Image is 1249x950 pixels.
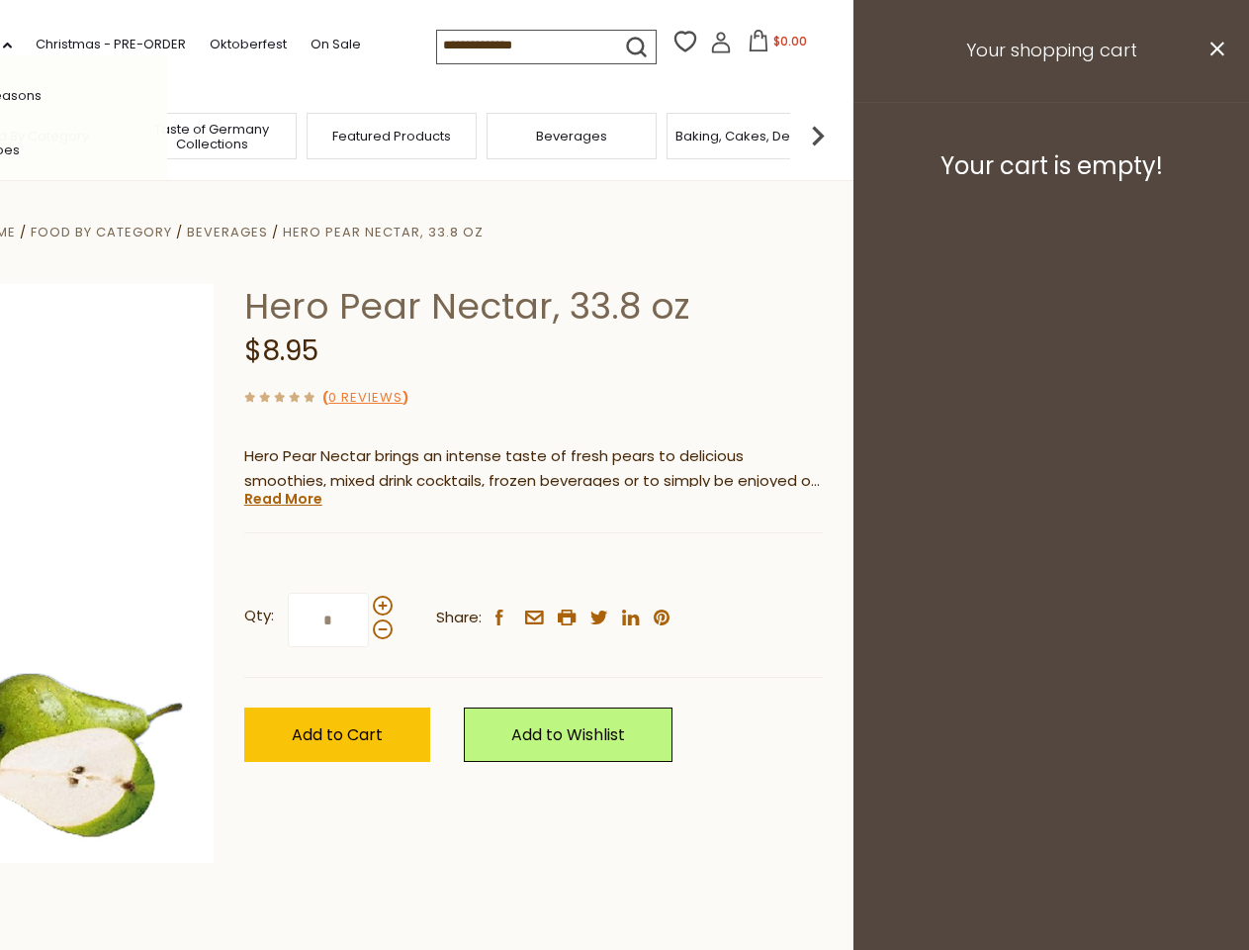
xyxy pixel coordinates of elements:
[536,129,607,143] a: Beverages
[292,723,383,746] span: Add to Cart
[244,604,274,628] strong: Qty:
[798,116,838,155] img: next arrow
[736,30,820,59] button: $0.00
[288,593,369,647] input: Qty:
[773,33,807,49] span: $0.00
[244,284,823,329] h1: Hero Pear Nectar, 33.8 oz
[187,223,268,241] a: Beverages
[311,34,361,55] a: On Sale
[436,606,482,630] span: Share:
[283,223,484,241] a: Hero Pear Nectar, 33.8 oz
[878,151,1224,181] h3: Your cart is empty!
[675,129,829,143] a: Baking, Cakes, Desserts
[31,223,172,241] a: Food By Category
[133,122,291,151] a: Taste of Germany Collections
[322,388,408,407] span: ( )
[328,388,402,409] a: 0 Reviews
[210,34,287,55] a: Oktoberfest
[332,129,451,143] a: Featured Products
[464,708,672,762] a: Add to Wishlist
[244,708,430,762] button: Add to Cart
[244,489,322,509] a: Read More
[36,34,186,55] a: Christmas - PRE-ORDER
[244,444,823,494] p: Hero Pear Nectar brings an intense taste of fresh pears to delicious smoothies, mixed drink cockt...
[244,332,318,370] span: $8.95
